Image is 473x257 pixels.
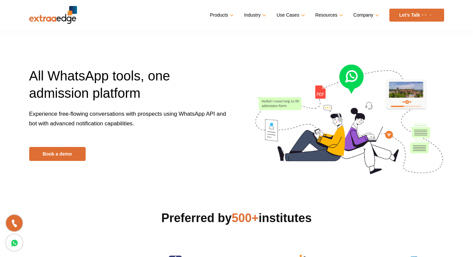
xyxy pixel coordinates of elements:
[29,111,226,127] span: Experience free-flowing conversations with prospects using WhatsApp API and bot with advanced not...
[29,147,86,161] a: Book a demo
[389,9,444,22] a: Let’s Talk
[354,10,378,20] a: Company
[315,10,342,20] a: Resources
[232,211,259,225] span: 500+
[29,210,444,226] h2: Preferred by institutes
[29,67,232,109] h1: All WhatsApp tools, one admission platform
[276,10,303,20] a: Use Cases
[244,10,265,20] a: Industry
[210,10,232,20] a: Products
[255,52,444,177] img: whatsapp-communication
